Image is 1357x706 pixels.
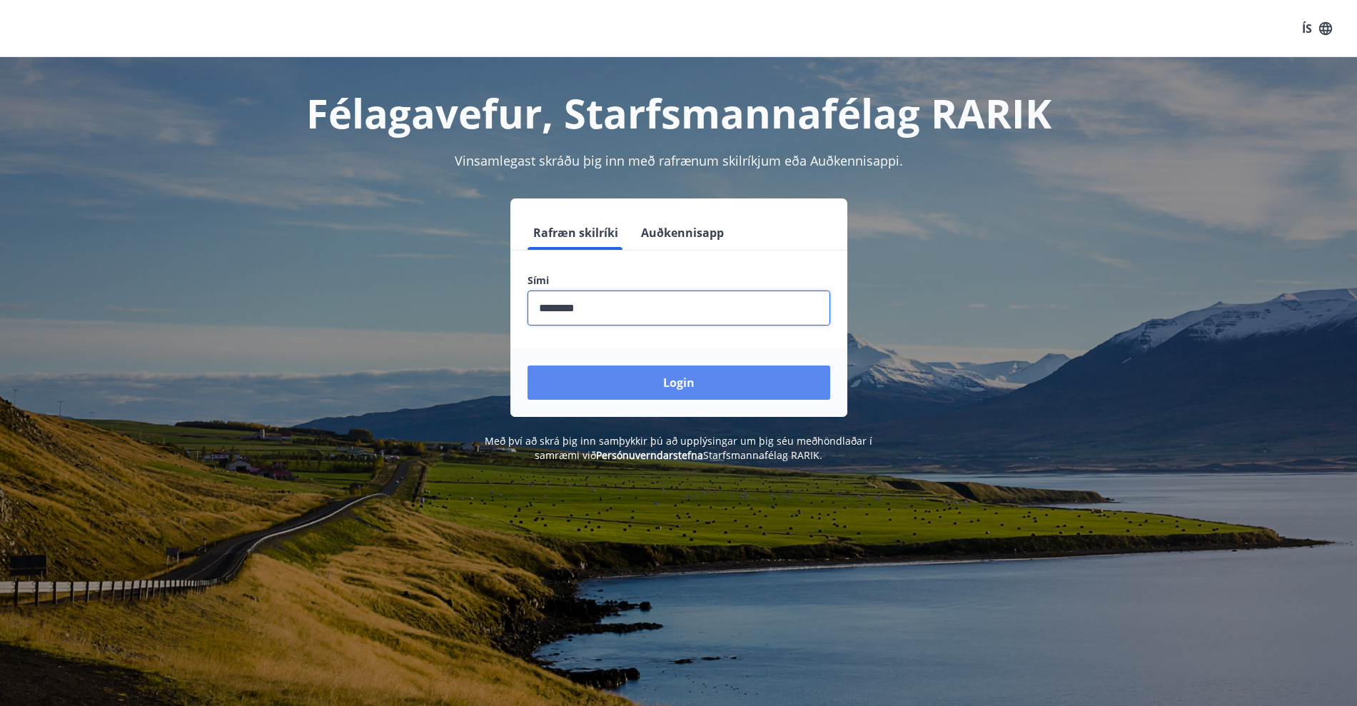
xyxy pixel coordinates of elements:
[455,152,903,169] span: Vinsamlegast skráðu þig inn með rafrænum skilríkjum eða Auðkennisappi.
[1294,16,1340,41] button: ÍS
[485,434,872,462] span: Með því að skrá þig inn samþykkir þú að upplýsingar um þig séu meðhöndlaðar í samræmi við Starfsm...
[528,365,830,400] button: Login
[182,86,1176,140] h1: Félagavefur, Starfsmannafélag RARIK
[528,216,624,250] button: Rafræn skilríki
[635,216,730,250] button: Auðkennisapp
[596,448,703,462] a: Persónuverndarstefna
[528,273,830,288] label: Sími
